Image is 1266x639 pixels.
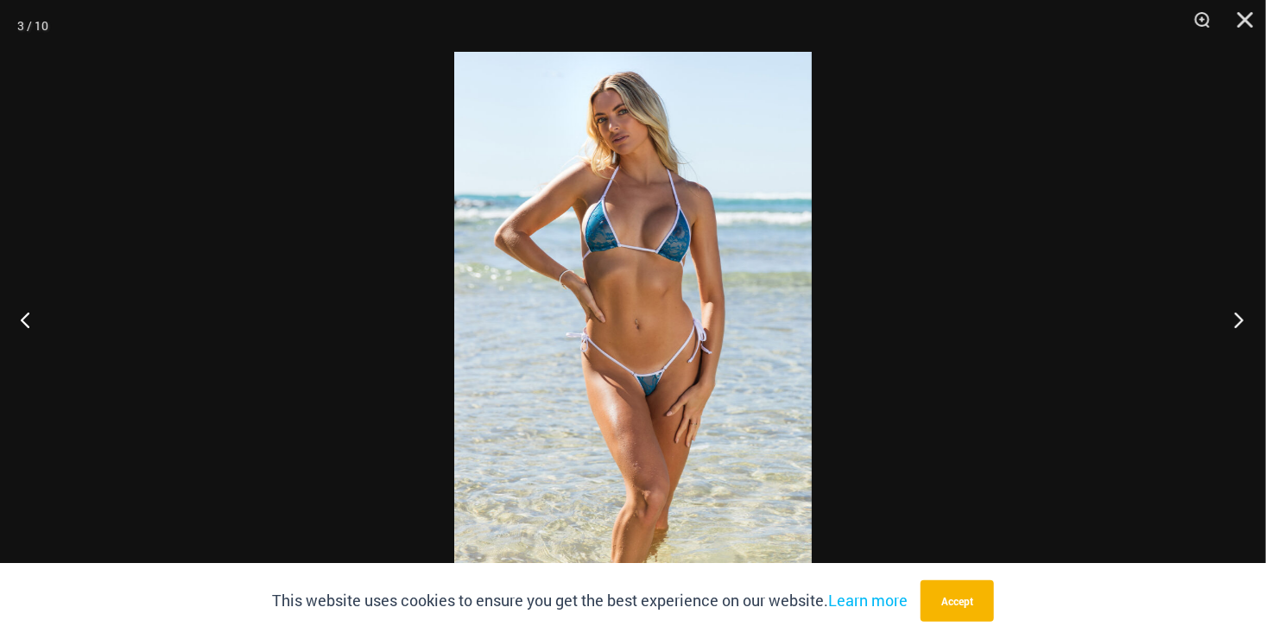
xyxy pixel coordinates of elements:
button: Accept [921,580,994,622]
a: Learn more [828,590,908,611]
button: Next [1201,276,1266,363]
p: This website uses cookies to ensure you get the best experience on our website. [272,588,908,614]
div: 3 / 10 [17,13,48,39]
img: Waves Breaking Ocean 312 Top 456 Bottom 01 [454,52,812,587]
